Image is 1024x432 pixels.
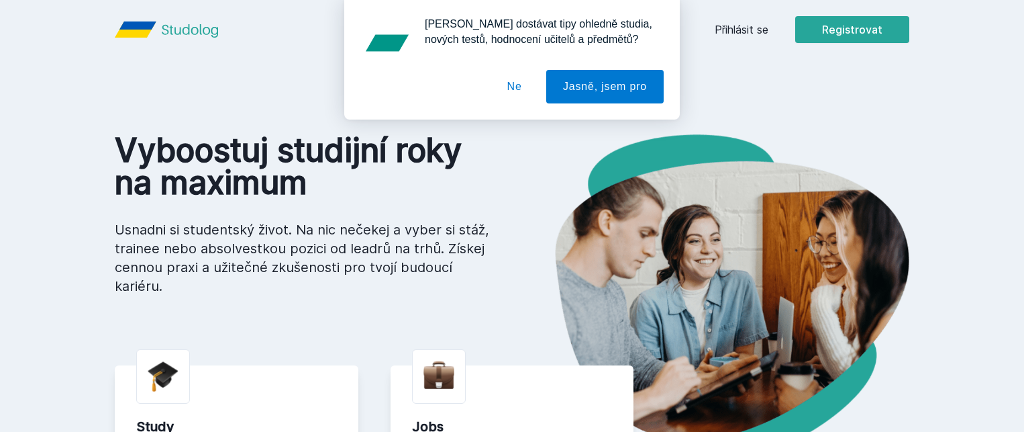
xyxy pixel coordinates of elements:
[115,134,491,199] h1: Vyboostuj studijní roky na maximum
[360,16,414,70] img: notification icon
[414,16,664,47] div: [PERSON_NAME] dostávat tipy ohledně studia, nových testů, hodnocení učitelů a předmětů?
[148,361,178,392] img: graduation-cap.png
[546,70,664,103] button: Jasně, jsem pro
[115,220,491,296] p: Usnadni si studentský život. Na nic nečekej a vyber si stáž, trainee nebo absolvestkou pozici od ...
[491,70,539,103] button: Ne
[423,358,454,392] img: briefcase.png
